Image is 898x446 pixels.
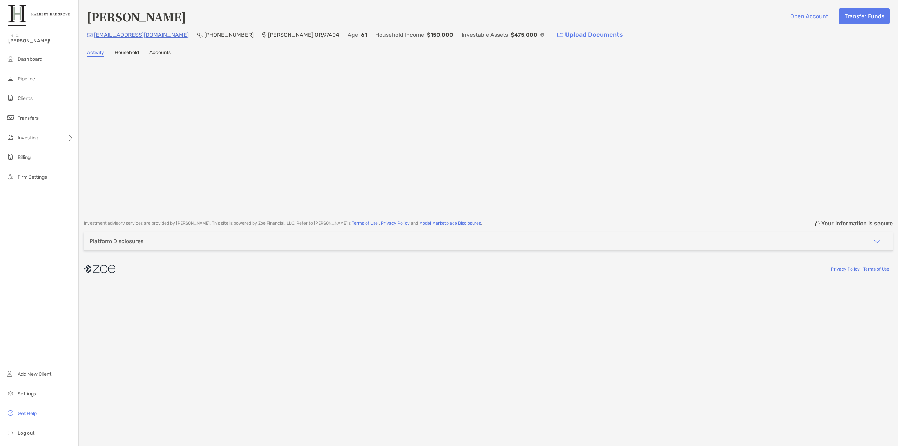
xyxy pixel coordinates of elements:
img: button icon [557,33,563,38]
span: Log out [18,430,34,436]
img: pipeline icon [6,74,15,82]
p: $150,000 [427,31,453,39]
p: Your information is secure [821,220,893,227]
img: Zoe Logo [8,3,70,28]
img: icon arrow [873,237,882,246]
span: Billing [18,154,31,160]
img: dashboard icon [6,54,15,63]
span: Settings [18,391,36,397]
a: Upload Documents [553,27,628,42]
img: firm-settings icon [6,172,15,181]
span: Get Help [18,411,37,417]
a: Accounts [149,49,171,57]
img: investing icon [6,133,15,141]
a: Household [115,49,139,57]
div: Platform Disclosures [89,238,143,245]
p: [EMAIL_ADDRESS][DOMAIN_NAME] [94,31,189,39]
span: Dashboard [18,56,42,62]
p: 61 [361,31,367,39]
a: Privacy Policy [381,221,410,226]
img: Phone Icon [197,32,203,38]
img: transfers icon [6,113,15,122]
a: Model Marketplace Disclosures [419,221,481,226]
img: settings icon [6,389,15,398]
img: get-help icon [6,409,15,417]
button: Open Account [785,8,833,24]
img: Info Icon [540,33,544,37]
span: Add New Client [18,371,51,377]
span: Pipeline [18,76,35,82]
span: Transfers [18,115,39,121]
span: Firm Settings [18,174,47,180]
p: [PERSON_NAME] , OR , 97404 [268,31,339,39]
p: [PHONE_NUMBER] [204,31,254,39]
a: Terms of Use [863,267,889,272]
a: Terms of Use [352,221,378,226]
span: Investing [18,135,38,141]
img: logout icon [6,428,15,437]
img: company logo [84,261,115,277]
a: Privacy Policy [831,267,860,272]
img: add_new_client icon [6,370,15,378]
img: Location Icon [262,32,267,38]
p: Investable Assets [462,31,508,39]
h4: [PERSON_NAME] [87,8,186,25]
a: Activity [87,49,104,57]
img: clients icon [6,94,15,102]
span: [PERSON_NAME]! [8,38,74,44]
p: Household Income [375,31,424,39]
img: Email Icon [87,33,93,37]
p: Investment advisory services are provided by [PERSON_NAME] . This site is powered by Zoe Financia... [84,221,482,226]
p: $475,000 [511,31,537,39]
img: billing icon [6,153,15,161]
button: Transfer Funds [839,8,890,24]
p: Age [348,31,358,39]
span: Clients [18,95,33,101]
